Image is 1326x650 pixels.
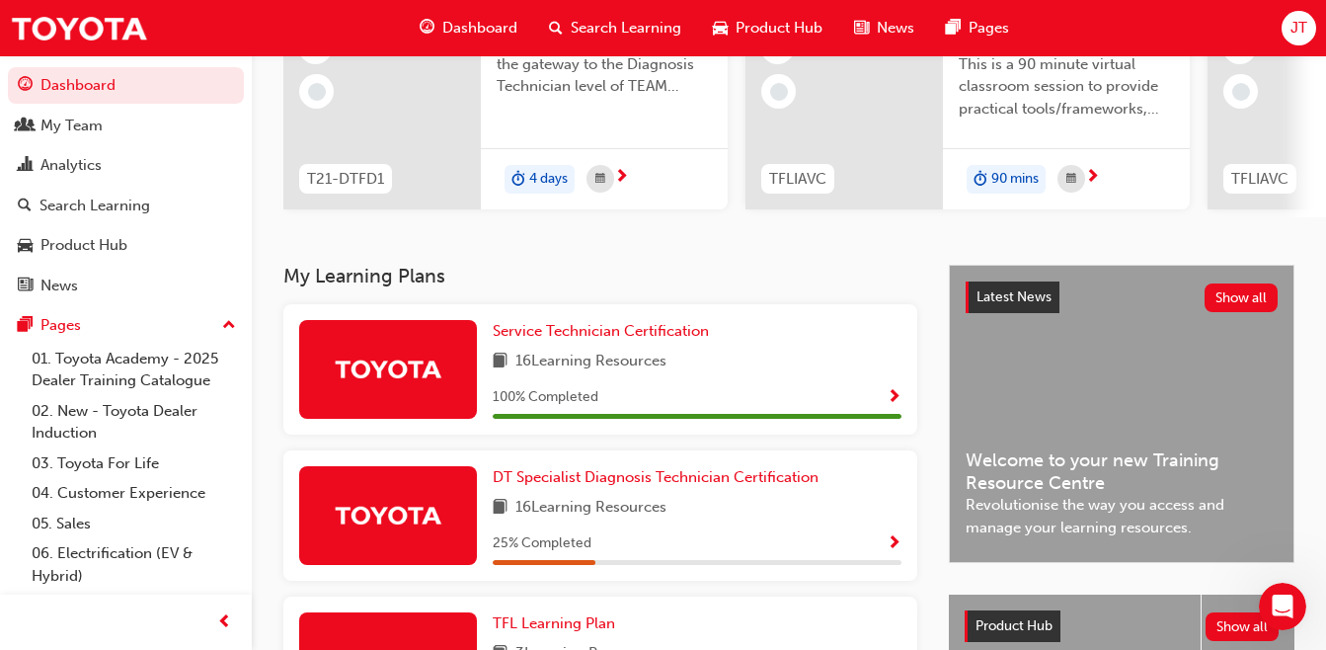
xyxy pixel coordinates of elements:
[959,53,1174,121] span: This is a 90 minute virtual classroom session to provide practical tools/frameworks, behaviours a...
[40,154,102,177] div: Analytics
[1231,168,1288,191] span: TFLIAVC
[736,17,822,40] span: Product Hub
[838,8,930,48] a: news-iconNews
[529,168,568,191] span: 4 days
[493,612,623,635] a: TFL Learning Plan
[697,8,838,48] a: car-iconProduct Hub
[713,16,728,41] span: car-icon
[571,17,681,40] span: Search Learning
[966,494,1278,538] span: Revolutionise the way you access and manage your learning resources.
[493,350,507,374] span: book-icon
[8,268,244,304] a: News
[18,118,33,135] span: people-icon
[854,16,869,41] span: news-icon
[515,496,666,521] span: 16 Learning Resources
[8,147,244,184] a: Analytics
[497,31,712,98] span: Fundamentals of Diagnosis is the gateway to the Diagnosis Technician level of TEAM Training and s...
[965,610,1279,642] a: Product HubShow all
[1290,17,1307,40] span: JT
[976,288,1052,305] span: Latest News
[40,115,103,137] div: My Team
[24,478,244,509] a: 04. Customer Experience
[222,313,236,339] span: up-icon
[966,449,1278,494] span: Welcome to your new Training Resource Centre
[404,8,533,48] a: guage-iconDashboard
[1066,167,1076,192] span: calendar-icon
[8,227,244,264] a: Product Hub
[1232,83,1250,101] span: learningRecordVerb_NONE-icon
[887,535,901,553] span: Show Progress
[334,498,442,532] img: Trak
[18,77,33,95] span: guage-icon
[769,168,826,191] span: TFLIAVC
[8,67,244,104] a: Dashboard
[24,591,244,621] a: 07. Parts21 Certification
[442,17,517,40] span: Dashboard
[8,307,244,344] button: Pages
[966,282,1278,313] a: Latest NewsShow all
[18,198,32,215] span: search-icon
[493,466,826,489] a: DT Specialist Diagnosis Technician Certification
[974,167,987,193] span: duration-icon
[493,532,591,555] span: 25 % Completed
[24,509,244,539] a: 05. Sales
[18,278,33,295] span: news-icon
[975,617,1053,634] span: Product Hub
[283,265,917,287] h3: My Learning Plans
[533,8,697,48] a: search-iconSearch Learning
[8,188,244,224] a: Search Learning
[420,16,434,41] span: guage-icon
[493,614,615,632] span: TFL Learning Plan
[595,167,605,192] span: calendar-icon
[308,83,326,101] span: learningRecordVerb_NONE-icon
[1259,583,1306,630] iframe: Intercom live chat
[334,352,442,386] img: Trak
[40,275,78,297] div: News
[1205,284,1279,312] button: Show all
[549,16,563,41] span: search-icon
[1282,11,1316,45] button: JT
[18,237,33,255] span: car-icon
[18,317,33,335] span: pages-icon
[40,314,81,337] div: Pages
[1206,612,1280,641] button: Show all
[511,167,525,193] span: duration-icon
[40,234,127,257] div: Product Hub
[24,344,244,396] a: 01. Toyota Academy - 2025 Dealer Training Catalogue
[877,17,914,40] span: News
[930,8,1025,48] a: pages-iconPages
[887,389,901,407] span: Show Progress
[24,448,244,479] a: 03. Toyota For Life
[8,108,244,144] a: My Team
[614,169,629,187] span: next-icon
[493,496,507,521] span: book-icon
[949,265,1294,563] a: Latest NewsShow allWelcome to your new Training Resource CentreRevolutionise the way you access a...
[307,168,384,191] span: T21-DTFD1
[887,531,901,556] button: Show Progress
[24,396,244,448] a: 02. New - Toyota Dealer Induction
[991,168,1039,191] span: 90 mins
[493,320,717,343] a: Service Technician Certification
[887,385,901,410] button: Show Progress
[493,468,819,486] span: DT Specialist Diagnosis Technician Certification
[1085,169,1100,187] span: next-icon
[969,17,1009,40] span: Pages
[770,83,788,101] span: learningRecordVerb_NONE-icon
[515,350,666,374] span: 16 Learning Resources
[217,610,232,635] span: prev-icon
[946,16,961,41] span: pages-icon
[10,6,148,50] img: Trak
[39,195,150,217] div: Search Learning
[24,538,244,591] a: 06. Electrification (EV & Hybrid)
[18,157,33,175] span: chart-icon
[493,386,598,409] span: 100 % Completed
[493,322,709,340] span: Service Technician Certification
[8,63,244,307] button: DashboardMy TeamAnalyticsSearch LearningProduct HubNews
